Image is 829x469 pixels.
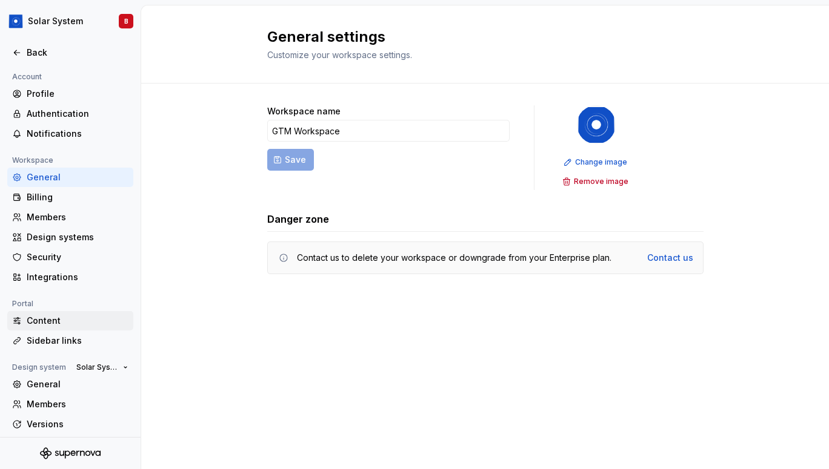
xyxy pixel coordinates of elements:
[2,8,138,34] button: Solar SystemB
[7,124,133,143] a: Notifications
[7,267,133,287] a: Integrations
[7,360,71,375] div: Design system
[7,331,133,350] a: Sidebar links
[577,105,616,144] img: 049812b6-2877-400d-9dc9-987621144c16.png
[267,50,412,60] span: Customize your workspace settings.
[7,435,133,454] a: Datasets
[7,188,133,207] a: Billing
[7,84,133,103] a: Profile
[27,211,128,223] div: Members
[27,128,128,140] div: Notifications
[7,43,133,62] a: Back
[7,395,133,414] a: Members
[559,173,634,190] button: Remove image
[267,27,689,47] h2: General settings
[27,418,128,430] div: Versions
[40,447,101,459] svg: Supernova Logo
[7,104,133,123] a: Authentication
[560,154,633,171] button: Change image
[27,171,128,183] div: General
[124,16,128,26] div: B
[575,157,627,167] span: Change image
[7,415,133,434] a: Versions
[76,362,118,372] span: Solar System
[7,228,133,247] a: Design systems
[27,231,128,243] div: Design systems
[267,105,341,117] label: Workspace name
[27,191,128,203] div: Billing
[27,88,128,100] div: Profile
[27,315,128,327] div: Content
[7,311,133,330] a: Content
[7,248,133,267] a: Security
[7,168,133,187] a: General
[8,14,23,28] img: 049812b6-2877-400d-9dc9-987621144c16.png
[27,271,128,283] div: Integrations
[28,15,83,27] div: Solar System
[297,252,611,264] div: Contact us to delete your workspace or downgrade from your Enterprise plan.
[7,70,47,84] div: Account
[27,108,128,120] div: Authentication
[7,153,58,168] div: Workspace
[267,212,329,226] h3: Danger zone
[7,208,133,227] a: Members
[647,252,693,264] a: Contact us
[27,398,128,410] div: Members
[27,378,128,390] div: General
[7,297,38,311] div: Portal
[27,47,128,59] div: Back
[27,335,128,347] div: Sidebar links
[27,251,128,263] div: Security
[7,375,133,394] a: General
[574,177,628,186] span: Remove image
